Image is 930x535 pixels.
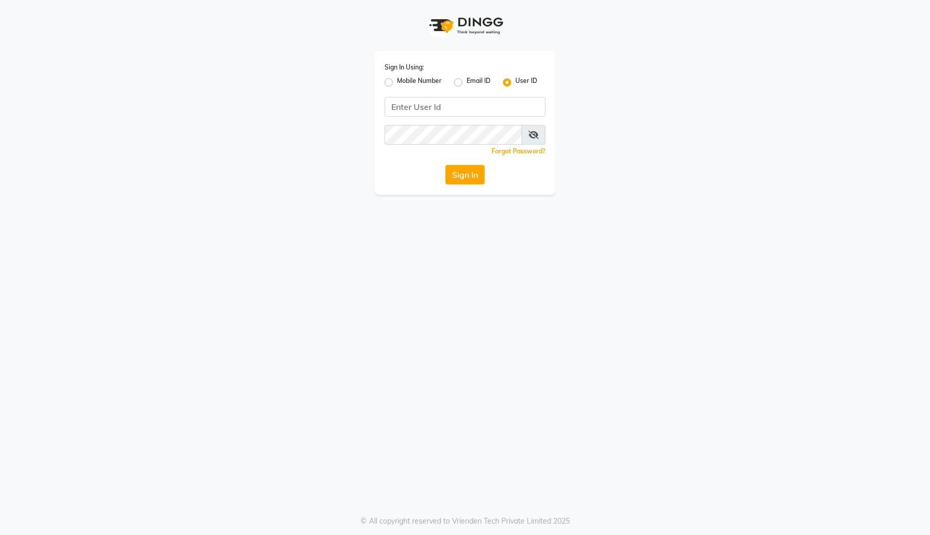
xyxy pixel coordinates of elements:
input: Username [385,97,545,117]
label: Sign In Using: [385,63,424,72]
label: User ID [515,76,537,89]
label: Email ID [467,76,490,89]
label: Mobile Number [397,76,442,89]
input: Username [385,125,522,145]
img: logo1.svg [423,10,507,41]
button: Sign In [445,165,485,185]
a: Forgot Password? [491,147,545,155]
